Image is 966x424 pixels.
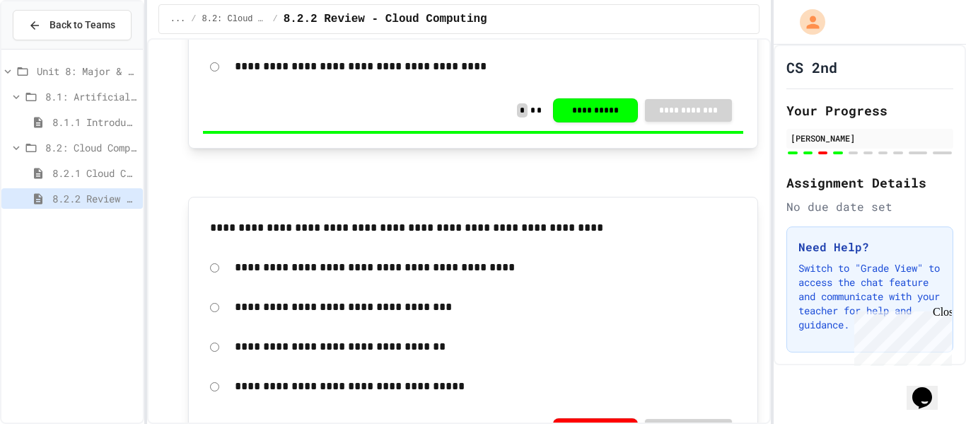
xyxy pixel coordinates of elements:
[191,13,196,25] span: /
[45,140,137,155] span: 8.2: Cloud Computing
[798,239,941,256] h3: Need Help?
[849,306,952,366] iframe: chat widget
[798,261,941,332] p: Switch to "Grade View" to access the chat feature and communicate with your teacher for help and ...
[272,13,277,25] span: /
[202,13,267,25] span: 8.2: Cloud Computing
[284,11,487,28] span: 8.2.2 Review - Cloud Computing
[52,115,137,130] span: 8.1.1 Introduction to Artificial Intelligence
[791,132,949,144] div: [PERSON_NAME]
[6,6,98,90] div: Chat with us now!Close
[52,191,137,206] span: 8.2.2 Review - Cloud Computing
[13,10,132,40] button: Back to Teams
[170,13,186,25] span: ...
[786,57,837,77] h1: CS 2nd
[50,18,115,33] span: Back to Teams
[45,89,137,104] span: 8.1: Artificial Intelligence Basics
[907,367,952,410] iframe: chat widget
[786,198,953,215] div: No due date set
[37,64,137,79] span: Unit 8: Major & Emerging Technologies
[786,101,953,120] h2: Your Progress
[52,166,137,181] span: 8.2.1 Cloud Computing: Transforming the Digital World
[786,173,953,193] h2: Assignment Details
[785,6,829,38] div: My Account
